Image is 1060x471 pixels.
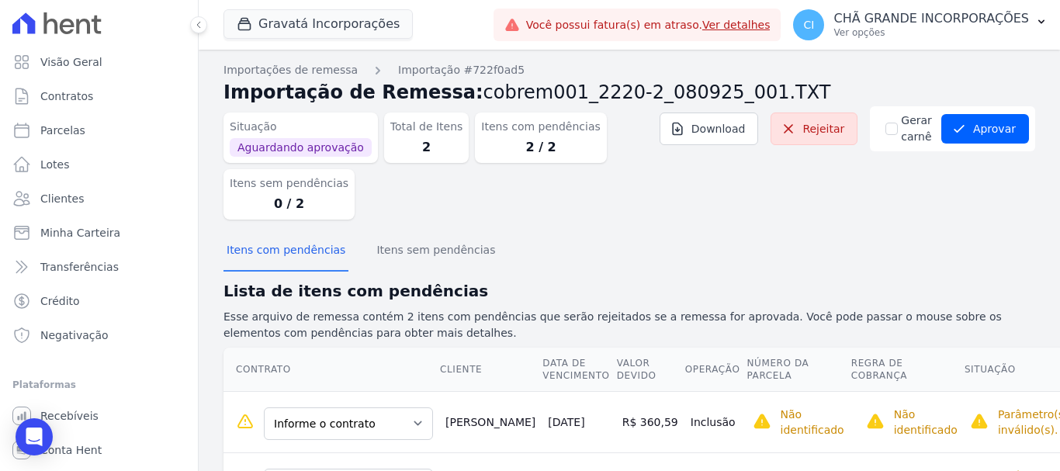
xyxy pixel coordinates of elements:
[833,26,1029,39] p: Ver opções
[223,348,439,392] th: Contrato
[223,62,358,78] a: Importações de remessa
[483,81,831,103] span: cobrem001_2220-2_080925_001.TXT
[223,9,413,39] button: Gravatá Incorporações
[833,11,1029,26] p: CHÃ GRANDE INCORPORAÇÕES
[439,348,542,392] th: Cliente
[223,62,1035,78] nav: Breadcrumb
[223,309,1035,341] p: Esse arquivo de remessa contém 2 itens com pendências que serão rejeitados se a remessa for aprov...
[230,138,372,157] span: Aguardando aprovação
[771,113,857,145] a: Rejeitar
[373,231,498,272] button: Itens sem pendências
[12,376,185,394] div: Plataformas
[16,418,53,455] div: Open Intercom Messenger
[230,119,372,135] dt: Situação
[223,78,1035,106] h2: Importação de Remessa:
[6,149,192,180] a: Lotes
[40,123,85,138] span: Parcelas
[542,391,615,452] td: [DATE]
[40,191,84,206] span: Clientes
[894,407,958,438] p: Não identificado
[6,435,192,466] a: Conta Hent
[230,195,348,213] dd: 0 / 2
[481,119,600,135] dt: Itens com pendências
[804,19,815,30] span: CI
[781,3,1060,47] button: CI CHÃ GRANDE INCORPORAÇÕES Ver opções
[6,81,192,112] a: Contratos
[684,348,747,392] th: Operação
[702,19,771,31] a: Ver detalhes
[526,17,771,33] span: Você possui fatura(s) em atraso.
[781,407,844,438] p: Não identificado
[850,348,964,392] th: Regra de Cobrança
[6,115,192,146] a: Parcelas
[40,442,102,458] span: Conta Hent
[6,217,192,248] a: Minha Carteira
[6,251,192,282] a: Transferências
[223,231,348,272] button: Itens com pendências
[40,293,80,309] span: Crédito
[390,138,463,157] dd: 2
[6,400,192,431] a: Recebíveis
[230,175,348,192] dt: Itens sem pendências
[6,286,192,317] a: Crédito
[616,391,684,452] td: R$ 360,59
[40,408,99,424] span: Recebíveis
[439,391,542,452] td: [PERSON_NAME]
[390,119,463,135] dt: Total de Itens
[6,183,192,214] a: Clientes
[941,114,1029,144] button: Aprovar
[40,88,93,104] span: Contratos
[542,348,615,392] th: Data de Vencimento
[40,157,70,172] span: Lotes
[616,348,684,392] th: Valor devido
[398,62,525,78] a: Importação #722f0ad5
[747,348,850,392] th: Número da Parcela
[40,327,109,343] span: Negativação
[40,54,102,70] span: Visão Geral
[223,279,1035,303] h2: Lista de itens com pendências
[40,225,120,241] span: Minha Carteira
[6,320,192,351] a: Negativação
[6,47,192,78] a: Visão Geral
[660,113,759,145] a: Download
[481,138,600,157] dd: 2 / 2
[684,391,747,452] td: Inclusão
[40,259,119,275] span: Transferências
[901,113,932,145] label: Gerar carnê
